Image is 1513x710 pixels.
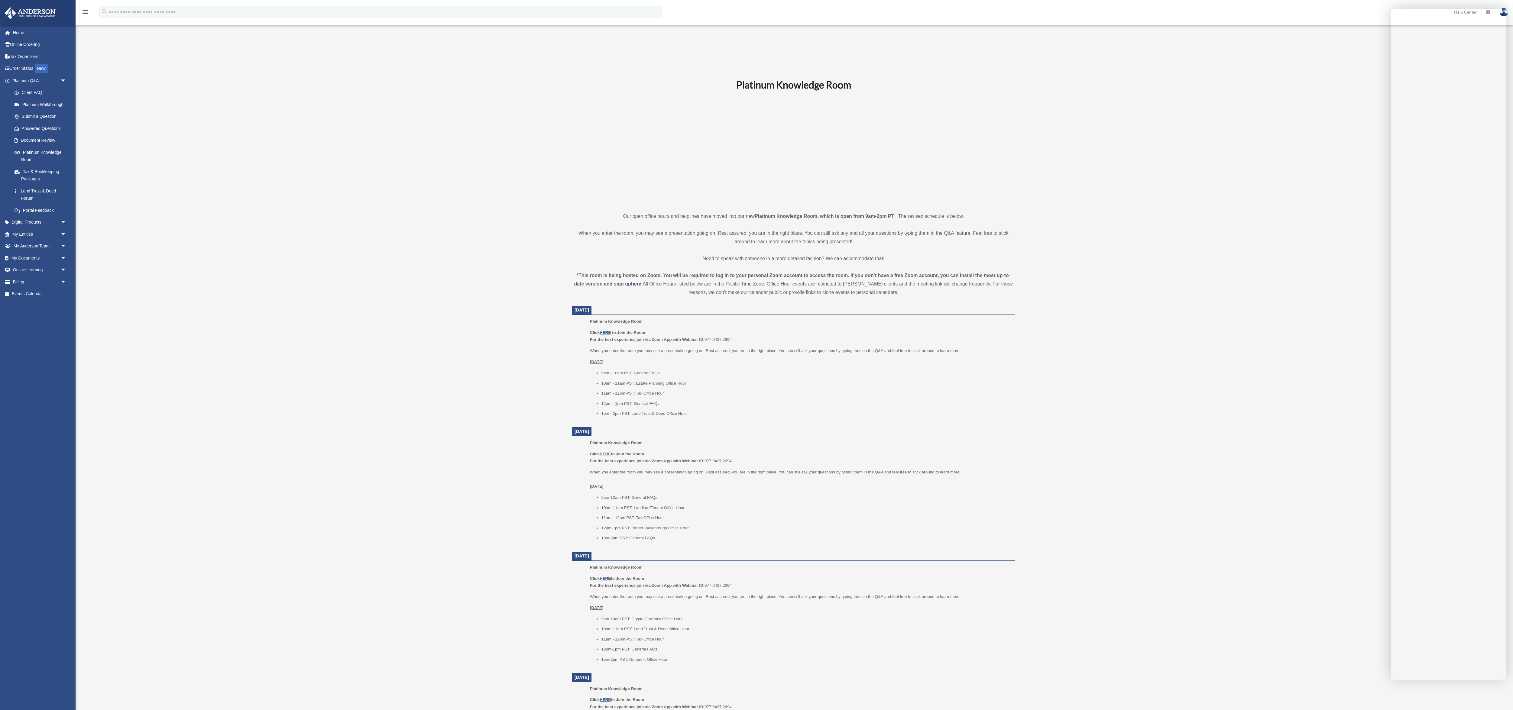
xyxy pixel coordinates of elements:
[60,276,73,288] span: arrow_drop_down
[4,228,76,240] a: My Entitiesarrow_drop_down
[601,636,1011,643] li: 11am - 12pm PST: Tax Office Hour
[4,252,76,264] a: My Documentsarrow_drop_down
[4,276,76,288] a: Billingarrow_drop_down
[8,111,76,123] a: Submit a Question
[703,99,884,201] iframe: 231110_Toby_KnowledgeRoom
[4,27,76,39] a: Home
[8,134,76,147] a: Document Review
[60,228,73,240] span: arrow_drop_down
[60,264,73,276] span: arrow_drop_down
[601,615,1011,623] li: 9am-10am PST: Crypto Currency Office Hour
[590,593,1011,600] p: When you enter the room you may see a presentation going on. Rest assured, you are in the right p...
[601,625,1011,633] li: 10am-11am PST: Land Trust & Deed Office Hour
[590,459,705,463] b: For the best experience join via Zoom App with Webinar ID:
[1391,9,1506,680] iframe: Chat Window
[590,347,1011,354] p: When you enter the room you may see a presentation going on. Rest assured, you are in the right p...
[590,705,705,709] b: For the best experience join via Zoom App with Webinar ID:
[8,185,76,204] a: Land Trust & Deed Forum
[590,469,1011,490] p: When you enter the room you may see a presentation going on. Rest assured, you are in the right p...
[631,281,641,286] a: here
[35,64,48,73] div: NEW
[3,7,57,19] img: Anderson Advisors Platinum Portal
[4,240,76,252] a: My Anderson Teamarrow_drop_down
[590,452,644,456] b: Click to Join the Room
[572,229,1015,246] p: When you enter the room, you may see a presentation going on. Rest assured, you are in the right ...
[590,565,643,570] span: Platinum Knowledge Room
[590,441,643,445] span: Platinum Knowledge Room
[574,273,1010,286] strong: *This room is being hosted on Zoom. You will be required to log in to your personal Zoom account ...
[601,646,1011,653] li: 12pm-1pm PST: General FAQs
[612,330,645,335] b: to Join the Room
[600,452,611,456] u: HERE
[590,575,1011,589] p: 977 0437 2694
[600,330,611,335] a: HERE
[601,400,1011,407] li: 12pm - 1pm PST: General FAQs
[641,281,643,286] strong: .
[82,8,89,16] i: menu
[601,534,1011,542] li: 1pm-2pm PST: General FAQs
[590,686,643,691] span: Platinum Knowledge Room
[601,656,1011,663] li: 1pm-2pm PST: Nonprofit Office Hour
[8,87,76,99] a: Client FAQ
[8,204,76,216] a: Portal Feedback
[600,576,611,581] a: HERE
[4,75,76,87] a: Platinum Q&Aarrow_drop_down
[572,254,1015,263] p: Need to speak with someone in a more detailed fashion? We can accommodate that!
[590,330,612,335] b: Click
[600,697,611,702] a: HERE
[590,337,705,342] b: For the best experience join via Zoom App with Webinar ID:
[4,216,76,228] a: Digital Productsarrow_drop_down
[601,380,1011,387] li: 10am - 11am PST: Estate Planning Office Hour
[572,271,1015,297] div: All Office Hours listed below are in the Pacific Time Zone. Office Hour events are restricted to ...
[590,583,705,588] b: For the best experience join via Zoom App with Webinar ID:
[4,50,76,63] a: Tax Organizers
[601,504,1011,512] li: 10am-11am PST: Landlord/Tenant Office Hour
[590,319,643,324] span: Platinum Knowledge Room
[590,697,644,702] b: Click to Join the Room
[736,79,851,91] b: Platinum Knowledge Room
[60,252,73,264] span: arrow_drop_down
[4,288,76,300] a: Events Calendar
[4,264,76,276] a: Online Learningarrow_drop_down
[60,75,73,87] span: arrow_drop_down
[590,576,644,581] b: Click to Join the Room
[575,429,589,434] span: [DATE]
[1499,8,1508,16] img: User Pic
[755,214,894,219] strong: Platinum Knowledge Room, which is open from 9am-2pm PT
[601,514,1011,521] li: 11am - 12pm PST: Tax Office Hour
[590,484,604,489] u: [DATE]
[590,450,1011,465] p: 977 0437 2694
[575,675,589,680] span: [DATE]
[101,8,108,15] i: search
[4,39,76,51] a: Online Ordering
[601,494,1011,501] li: 9am-10am PST: General FAQs
[590,329,1011,343] p: 977 0437 2694
[60,216,73,229] span: arrow_drop_down
[575,308,589,312] span: [DATE]
[601,524,1011,532] li: 12pm-1pm PST: Binder Walkthrough Office Hour
[4,63,76,75] a: Order StatusNEW
[8,122,76,134] a: Answered Questions
[601,390,1011,397] li: 11am - 12pm PST: Tax Office Hour
[572,212,1015,221] p: Our open office hours and helplines have moved into our new ! The revised schedule is below.
[8,98,76,111] a: Platinum Walkthrough
[601,410,1011,417] li: 1pm - 2pm PST: Land Trust & Deed Office Hour
[8,146,73,166] a: Platinum Knowledge Room
[8,166,76,185] a: Tax & Bookkeeping Packages
[82,11,89,16] a: menu
[590,360,604,364] u: [DATE]
[601,370,1011,377] li: 9am - 10am PST: General FAQs
[575,553,589,558] span: [DATE]
[60,240,73,253] span: arrow_drop_down
[590,605,604,610] u: [DATE]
